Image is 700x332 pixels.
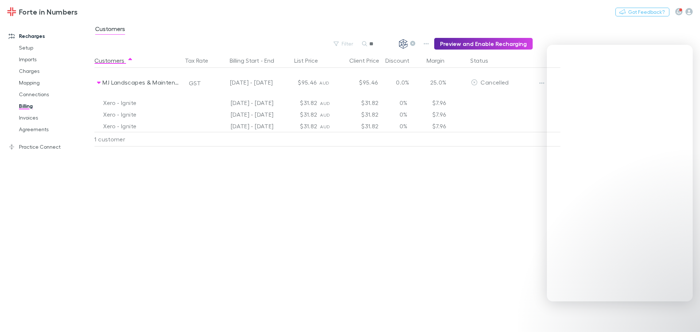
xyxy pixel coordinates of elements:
[19,7,78,16] h3: Forte in Numbers
[211,120,276,132] div: [DATE] - [DATE]
[94,53,133,68] button: Customers
[547,45,693,301] iframe: Intercom live chat
[294,53,327,68] button: List Price
[276,97,320,109] div: $31.82
[95,25,125,35] span: Customers
[12,112,98,124] a: Invoices
[12,77,98,89] a: Mapping
[3,3,82,20] a: Forte in Numbers
[276,120,320,132] div: $31.82
[276,109,320,120] div: $31.82
[381,68,424,97] div: 0.0%
[675,307,693,325] iframe: Intercom live chat
[349,53,388,68] button: Client Price
[434,38,533,50] button: Preview and Enable Recharging
[319,80,329,86] span: AUD
[470,53,497,68] button: Status
[338,97,381,109] div: $31.82
[12,54,98,65] a: Imports
[12,65,98,77] a: Charges
[338,109,381,120] div: $31.82
[615,8,669,16] button: Got Feedback?
[185,53,217,68] button: Tax Rate
[427,53,453,68] button: Margin
[12,89,98,100] a: Connections
[7,7,16,16] img: Forte in Numbers's Logo
[425,97,469,109] div: $7.96
[276,68,319,97] div: $95.46
[12,124,98,135] a: Agreements
[213,68,273,97] div: [DATE] - [DATE]
[94,132,182,147] div: 1 customer
[103,109,179,120] div: Xero - Ignite
[1,141,98,153] a: Practice Connect
[381,120,425,132] div: 0%
[103,97,179,109] div: Xero - Ignite
[320,124,330,129] span: AUD
[230,53,283,68] button: Billing Start - End
[338,120,381,132] div: $31.82
[12,100,98,112] a: Billing
[103,120,179,132] div: Xero - Ignite
[381,109,425,120] div: 0%
[330,39,358,48] button: Filter
[481,79,509,86] span: Cancelled
[427,78,446,87] p: 25.0%
[211,109,276,120] div: [DATE] - [DATE]
[381,97,425,109] div: 0%
[385,53,418,68] button: Discount
[337,68,381,97] div: $95.46
[12,42,98,54] a: Setup
[1,30,98,42] a: Recharges
[94,68,564,97] div: MJ Landscapes & Maintenance Pty LtdGST[DATE] - [DATE]$95.46AUD$95.460.0%25.0%EditCancelled
[425,109,469,120] div: $7.96
[425,120,469,132] div: $7.96
[320,112,330,118] span: AUD
[186,77,204,89] button: GST
[211,97,276,109] div: [DATE] - [DATE]
[320,101,330,106] span: AUD
[102,68,180,97] div: MJ Landscapes & Maintenance Pty Ltd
